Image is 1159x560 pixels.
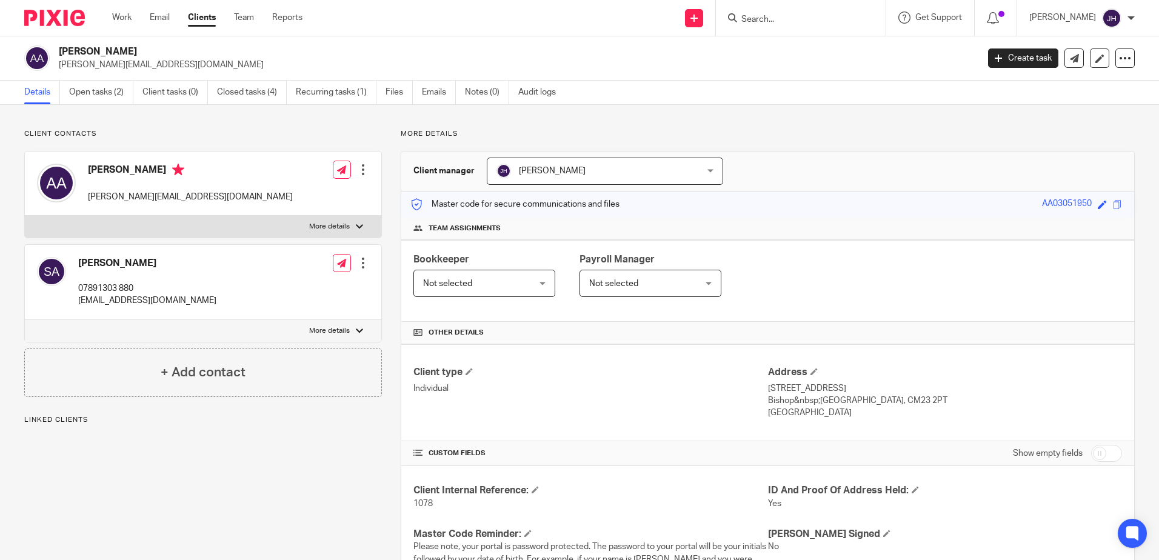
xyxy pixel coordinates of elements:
p: Linked clients [24,415,382,425]
p: [GEOGRAPHIC_DATA] [768,407,1122,419]
a: Create task [988,48,1058,68]
h4: [PERSON_NAME] [88,164,293,179]
img: svg%3E [1102,8,1121,28]
h4: + Add contact [161,363,245,382]
span: Team assignments [429,224,501,233]
span: [PERSON_NAME] [519,167,586,175]
h4: [PERSON_NAME] [78,257,216,270]
p: [EMAIL_ADDRESS][DOMAIN_NAME] [78,295,216,307]
img: svg%3E [496,164,511,178]
p: [PERSON_NAME][EMAIL_ADDRESS][DOMAIN_NAME] [59,59,970,71]
span: 1078 [413,499,433,508]
span: Bookkeeper [413,255,469,264]
h4: Client Internal Reference: [413,484,767,497]
span: Not selected [589,279,638,288]
h4: [PERSON_NAME] Signed [768,528,1122,541]
i: Primary [172,164,184,176]
p: More details [309,222,350,232]
img: svg%3E [24,45,50,71]
img: Pixie [24,10,85,26]
p: [PERSON_NAME] [1029,12,1096,24]
span: Other details [429,328,484,338]
input: Search [740,15,849,25]
a: Client tasks (0) [142,81,208,104]
h2: [PERSON_NAME] [59,45,787,58]
a: Details [24,81,60,104]
h3: Client manager [413,165,475,177]
a: Reports [272,12,302,24]
div: AA03051950 [1042,198,1092,212]
span: Not selected [423,279,472,288]
a: Closed tasks (4) [217,81,287,104]
span: Get Support [915,13,962,22]
p: More details [309,326,350,336]
p: [PERSON_NAME][EMAIL_ADDRESS][DOMAIN_NAME] [88,191,293,203]
span: Yes [768,499,781,508]
h4: CUSTOM FIELDS [413,448,767,458]
p: Client contacts [24,129,382,139]
p: Bishop&nbsp;[GEOGRAPHIC_DATA], CM23 2PT [768,395,1122,407]
img: svg%3E [37,257,66,286]
p: Individual [413,382,767,395]
p: 07891303 880 [78,282,216,295]
a: Audit logs [518,81,565,104]
a: Team [234,12,254,24]
a: Work [112,12,132,24]
p: Master code for secure communications and files [410,198,620,210]
label: Show empty fields [1013,447,1083,459]
a: Recurring tasks (1) [296,81,376,104]
a: Email [150,12,170,24]
a: Notes (0) [465,81,509,104]
h4: Client type [413,366,767,379]
h4: Master Code Reminder: [413,528,767,541]
h4: Address [768,366,1122,379]
a: Open tasks (2) [69,81,133,104]
a: Emails [422,81,456,104]
span: No [768,542,779,551]
p: More details [401,129,1135,139]
h4: ID And Proof Of Address Held: [768,484,1122,497]
span: Payroll Manager [579,255,655,264]
a: Files [386,81,413,104]
p: [STREET_ADDRESS] [768,382,1122,395]
a: Clients [188,12,216,24]
img: svg%3E [37,164,76,202]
